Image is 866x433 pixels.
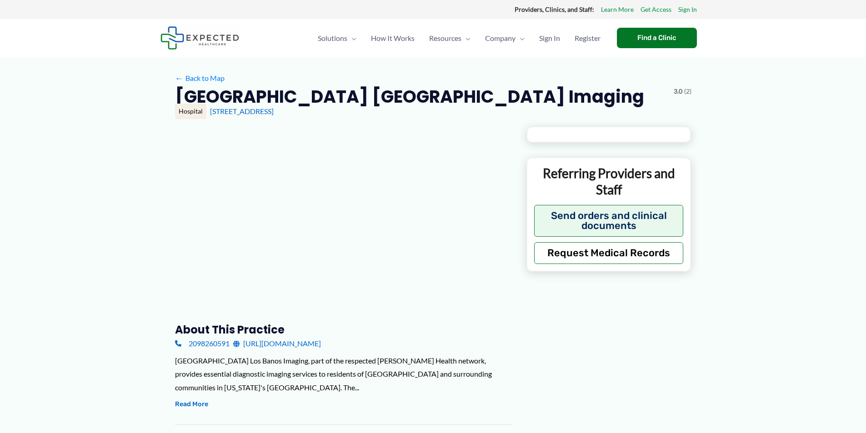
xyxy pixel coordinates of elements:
[422,22,478,54] a: ResourcesMenu Toggle
[160,26,239,50] img: Expected Healthcare Logo - side, dark font, small
[515,5,594,13] strong: Providers, Clinics, and Staff:
[364,22,422,54] a: How It Works
[210,107,274,115] a: [STREET_ADDRESS]
[175,74,184,82] span: ←
[684,85,691,97] span: (2)
[485,22,516,54] span: Company
[478,22,532,54] a: CompanyMenu Toggle
[429,22,461,54] span: Resources
[532,22,567,54] a: Sign In
[310,22,608,54] nav: Primary Site Navigation
[175,85,644,108] h2: [GEOGRAPHIC_DATA] [GEOGRAPHIC_DATA] Imaging
[601,4,634,15] a: Learn More
[175,71,225,85] a: ←Back to Map
[674,85,682,97] span: 3.0
[175,104,206,119] div: Hospital
[318,22,347,54] span: Solutions
[534,205,684,237] button: Send orders and clinical documents
[539,22,560,54] span: Sign In
[175,337,230,350] a: 2098260591
[371,22,415,54] span: How It Works
[678,4,697,15] a: Sign In
[617,28,697,48] a: Find a Clinic
[534,242,684,264] button: Request Medical Records
[567,22,608,54] a: Register
[175,354,512,394] div: [GEOGRAPHIC_DATA] Los Banos Imaging, part of the respected [PERSON_NAME] Health network, provides...
[310,22,364,54] a: SolutionsMenu Toggle
[516,22,525,54] span: Menu Toggle
[175,323,512,337] h3: About this practice
[575,22,601,54] span: Register
[641,4,671,15] a: Get Access
[347,22,356,54] span: Menu Toggle
[175,399,208,410] button: Read More
[534,165,684,198] p: Referring Providers and Staff
[233,337,321,350] a: [URL][DOMAIN_NAME]
[461,22,471,54] span: Menu Toggle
